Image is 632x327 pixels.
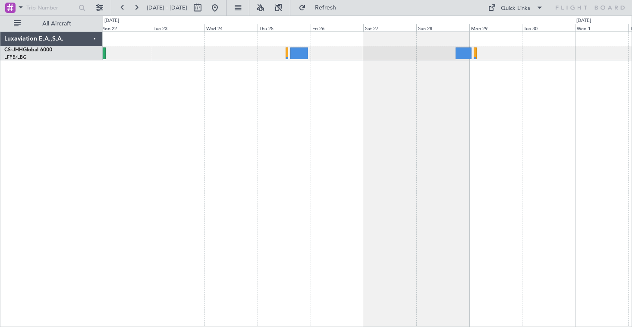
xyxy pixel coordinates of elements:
[22,21,91,27] span: All Aircraft
[522,24,575,31] div: Tue 30
[9,17,94,31] button: All Aircraft
[99,24,152,31] div: Mon 22
[311,24,364,31] div: Fri 26
[26,1,76,14] input: Trip Number
[484,1,547,15] button: Quick Links
[576,17,591,25] div: [DATE]
[258,24,311,31] div: Thu 25
[104,17,119,25] div: [DATE]
[501,4,530,13] div: Quick Links
[4,47,23,53] span: CS-JHH
[147,4,187,12] span: [DATE] - [DATE]
[575,24,628,31] div: Wed 1
[469,24,522,31] div: Mon 29
[308,5,344,11] span: Refresh
[204,24,258,31] div: Wed 24
[363,24,416,31] div: Sat 27
[416,24,469,31] div: Sun 28
[295,1,346,15] button: Refresh
[152,24,205,31] div: Tue 23
[4,47,52,53] a: CS-JHHGlobal 6000
[4,54,27,60] a: LFPB/LBG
